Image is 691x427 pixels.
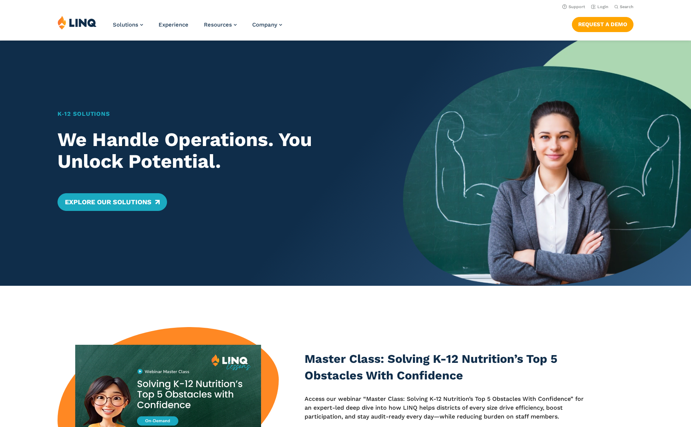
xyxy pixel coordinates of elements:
[58,110,375,118] h1: K‑12 Solutions
[204,21,237,28] a: Resources
[113,21,143,28] a: Solutions
[252,21,282,28] a: Company
[620,4,633,9] span: Search
[204,21,232,28] span: Resources
[572,15,633,32] nav: Button Navigation
[252,21,277,28] span: Company
[58,129,375,173] h2: We Handle Operations. You Unlock Potential.
[113,15,282,40] nav: Primary Navigation
[58,15,97,29] img: LINQ | K‑12 Software
[305,351,584,384] h3: Master Class: Solving K-12 Nutrition’s Top 5 Obstacles With Confidence
[403,41,691,286] img: Home Banner
[562,4,585,9] a: Support
[305,395,584,421] p: Access our webinar “Master Class: Solving K-12 Nutrition’s Top 5 Obstacles With Confidence” for a...
[113,21,138,28] span: Solutions
[159,21,188,28] a: Experience
[614,4,633,10] button: Open Search Bar
[572,17,633,32] a: Request a Demo
[58,193,167,211] a: Explore Our Solutions
[591,4,608,9] a: Login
